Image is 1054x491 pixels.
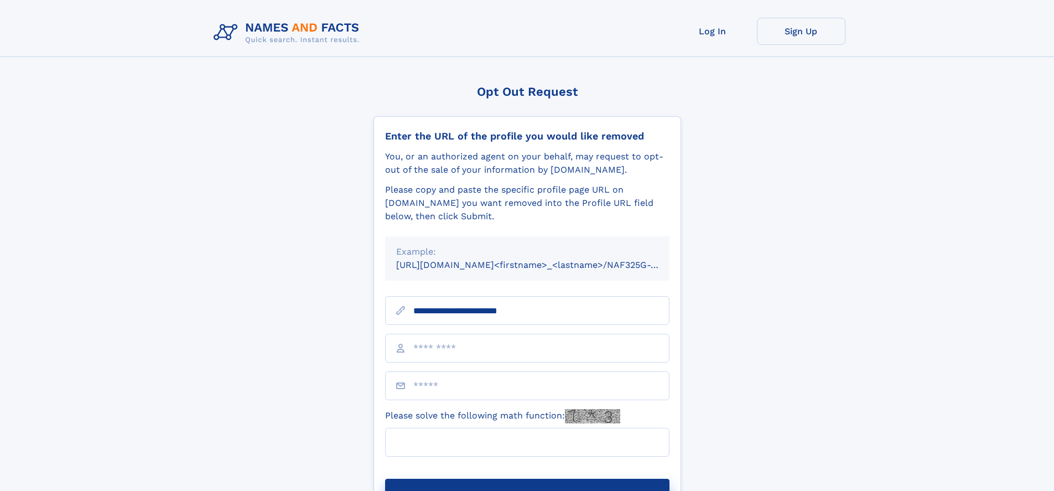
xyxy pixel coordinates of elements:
div: Please copy and paste the specific profile page URL on [DOMAIN_NAME] you want removed into the Pr... [385,183,669,223]
div: You, or an authorized agent on your behalf, may request to opt-out of the sale of your informatio... [385,150,669,177]
a: Log In [668,18,757,45]
label: Please solve the following math function: [385,409,620,423]
div: Enter the URL of the profile you would like removed [385,130,669,142]
div: Opt Out Request [373,85,681,99]
img: Logo Names and Facts [209,18,368,48]
a: Sign Up [757,18,845,45]
div: Example: [396,245,658,259]
small: [URL][DOMAIN_NAME]<firstname>_<lastname>/NAF325G-xxxxxxxx [396,260,690,270]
